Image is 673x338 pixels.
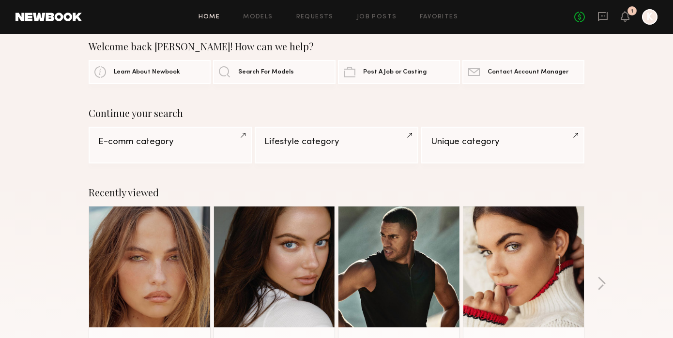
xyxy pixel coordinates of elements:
[642,9,658,25] a: K
[238,69,294,75] span: Search For Models
[357,14,397,20] a: Job Posts
[89,127,252,163] a: E-comm category
[89,41,584,52] div: Welcome back [PERSON_NAME]! How can we help?
[89,107,584,119] div: Continue your search
[114,69,180,75] span: Learn About Newbook
[338,60,460,84] a: Post A Job or Casting
[255,127,418,163] a: Lifestyle category
[488,69,568,75] span: Contact Account Manager
[213,60,335,84] a: Search For Models
[420,14,458,20] a: Favorites
[421,127,584,163] a: Unique category
[363,69,427,75] span: Post A Job or Casting
[264,137,408,147] div: Lifestyle category
[98,137,242,147] div: E-comm category
[89,60,211,84] a: Learn About Newbook
[296,14,334,20] a: Requests
[462,60,584,84] a: Contact Account Manager
[243,14,273,20] a: Models
[89,187,584,198] div: Recently viewed
[431,137,575,147] div: Unique category
[199,14,220,20] a: Home
[631,9,633,14] div: 1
